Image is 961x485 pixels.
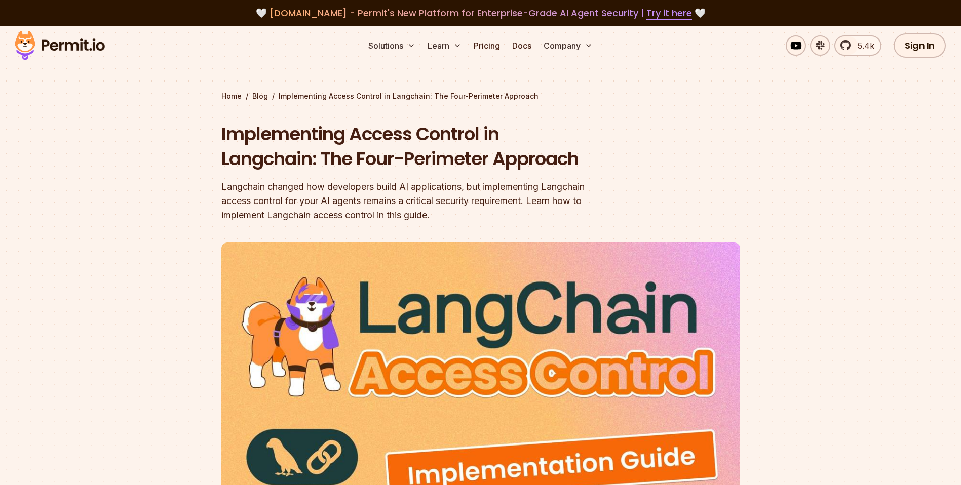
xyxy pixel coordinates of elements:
span: 5.4k [852,39,874,52]
a: Sign In [894,33,946,58]
div: Langchain changed how developers build AI applications, but implementing Langchain access control... [221,180,610,222]
a: Try it here [646,7,692,20]
div: / / [221,91,740,101]
a: Home [221,91,242,101]
a: Docs [508,35,535,56]
button: Company [540,35,597,56]
button: Solutions [364,35,419,56]
a: 5.4k [834,35,881,56]
button: Learn [424,35,466,56]
h1: Implementing Access Control in Langchain: The Four-Perimeter Approach [221,122,610,172]
a: Blog [252,91,268,101]
img: Permit logo [10,28,109,63]
div: 🤍 🤍 [24,6,937,20]
span: [DOMAIN_NAME] - Permit's New Platform for Enterprise-Grade AI Agent Security | [270,7,692,19]
a: Pricing [470,35,504,56]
